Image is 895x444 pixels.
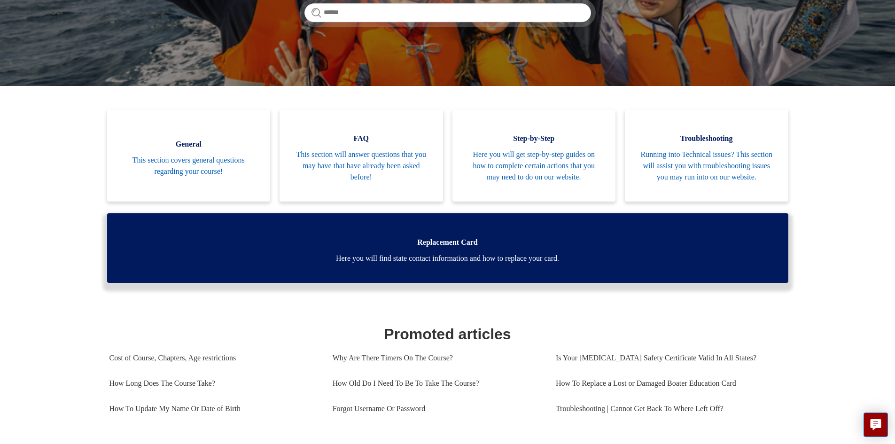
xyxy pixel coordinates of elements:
input: Search [304,3,591,22]
a: Step-by-Step Here you will get step-by-step guides on how to complete certain actions that you ma... [452,109,616,202]
a: Why Are There Timers On The Course? [333,345,542,371]
button: Live chat [864,413,888,437]
span: Troubleshooting [639,133,774,144]
span: Here you will get step-by-step guides on how to complete certain actions that you may need to do ... [467,149,602,183]
a: Troubleshooting | Cannot Get Back To Where Left Off? [556,396,779,421]
a: Cost of Course, Chapters, Age restrictions [109,345,319,371]
a: Is Your [MEDICAL_DATA] Safety Certificate Valid In All States? [556,345,779,371]
span: Running into Technical issues? This section will assist you with troubleshooting issues you may r... [639,149,774,183]
span: FAQ [294,133,429,144]
a: Forgot Username Or Password [333,396,542,421]
a: How Old Do I Need To Be To Take The Course? [333,371,542,396]
a: How Long Does The Course Take? [109,371,319,396]
a: FAQ This section will answer questions that you may have that have already been asked before! [280,109,443,202]
span: This section covers general questions regarding your course! [121,155,257,177]
a: How To Replace a Lost or Damaged Boater Education Card [556,371,779,396]
h1: Promoted articles [109,323,786,345]
a: How To Update My Name Or Date of Birth [109,396,319,421]
span: Step-by-Step [467,133,602,144]
span: General [121,139,257,150]
a: General This section covers general questions regarding your course! [107,109,271,202]
a: Troubleshooting Running into Technical issues? This section will assist you with troubleshooting ... [625,109,788,202]
a: Replacement Card Here you will find state contact information and how to replace your card. [107,213,788,283]
span: Here you will find state contact information and how to replace your card. [121,253,774,264]
span: This section will answer questions that you may have that have already been asked before! [294,149,429,183]
span: Replacement Card [121,237,774,248]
